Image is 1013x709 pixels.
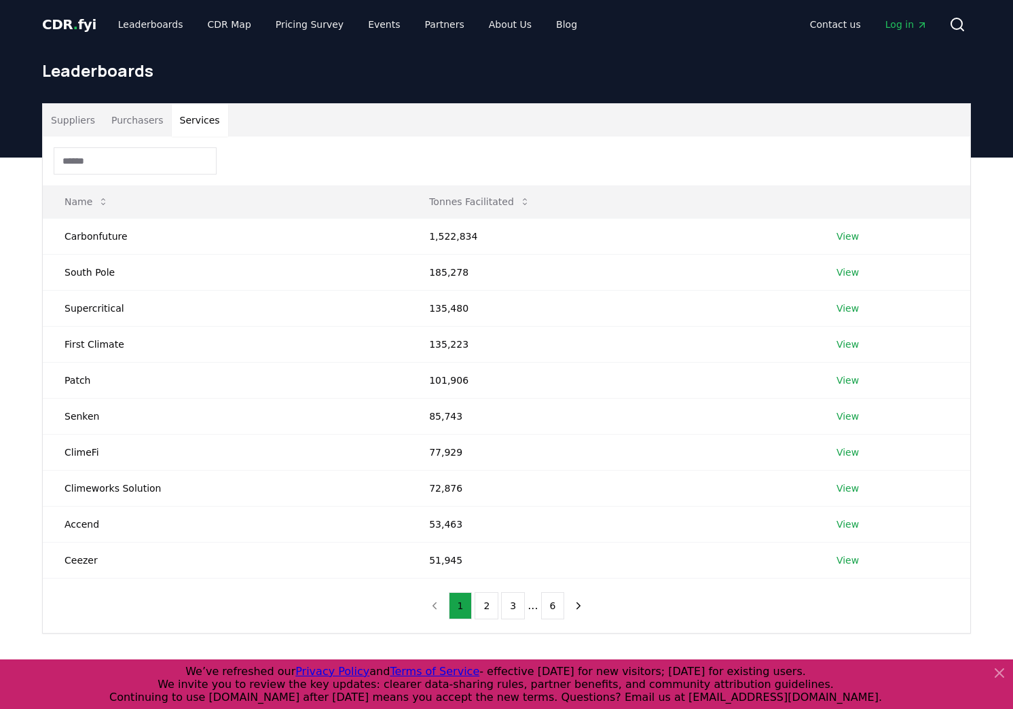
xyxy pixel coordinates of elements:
td: 185,278 [407,254,815,290]
a: Partners [414,12,475,37]
td: Climeworks Solution [43,470,407,506]
a: Contact us [799,12,872,37]
li: ... [528,598,538,614]
h1: Leaderboards [42,60,971,81]
td: Accend [43,506,407,542]
a: View [836,374,859,387]
nav: Main [799,12,938,37]
span: CDR fyi [42,16,96,33]
td: 135,480 [407,290,815,326]
button: 1 [449,592,473,619]
span: . [73,16,78,33]
nav: Main [107,12,588,37]
a: View [836,302,859,315]
a: View [836,338,859,351]
a: View [836,553,859,567]
a: Log in [874,12,938,37]
button: Name [54,188,119,215]
a: View [836,410,859,423]
button: Purchasers [103,104,172,137]
td: Supercritical [43,290,407,326]
a: View [836,230,859,243]
a: CDR Map [197,12,262,37]
button: Services [172,104,228,137]
a: View [836,481,859,495]
button: 3 [501,592,525,619]
td: 101,906 [407,362,815,398]
a: Leaderboards [107,12,194,37]
span: Log in [885,18,927,31]
button: Suppliers [43,104,103,137]
a: CDR.fyi [42,15,96,34]
button: Tonnes Facilitated [418,188,541,215]
a: Pricing Survey [265,12,354,37]
a: Events [357,12,411,37]
a: View [836,517,859,531]
button: next page [567,592,590,619]
a: About Us [478,12,542,37]
td: ClimeFi [43,434,407,470]
a: View [836,266,859,279]
td: Senken [43,398,407,434]
td: 53,463 [407,506,815,542]
a: View [836,446,859,459]
td: First Climate [43,326,407,362]
td: Patch [43,362,407,398]
button: 2 [475,592,498,619]
td: 72,876 [407,470,815,506]
td: 85,743 [407,398,815,434]
td: 77,929 [407,434,815,470]
td: 51,945 [407,542,815,578]
button: 6 [541,592,565,619]
td: Carbonfuture [43,218,407,254]
td: 1,522,834 [407,218,815,254]
td: 135,223 [407,326,815,362]
td: Ceezer [43,542,407,578]
a: Blog [545,12,588,37]
td: South Pole [43,254,407,290]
